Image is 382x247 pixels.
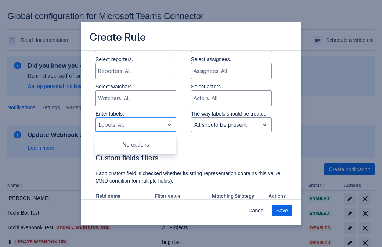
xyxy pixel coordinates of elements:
div: Scrollable content [81,50,301,200]
span: open [260,120,269,129]
p: Select actors. [191,83,272,90]
p: The way labels should be treated [191,110,272,117]
th: Filter value [152,192,209,201]
button: Save [272,205,292,216]
th: Actions [266,192,286,201]
span: Save [276,205,288,216]
p: Enter labels. [95,110,176,117]
button: Cancel [244,205,269,216]
h3: Create Rule [90,31,146,45]
span: Cancel [248,205,264,216]
span: open [165,120,174,129]
h3: Custom fields filters [95,154,286,165]
span: No options [123,141,149,148]
th: Matching Strategy [209,192,266,201]
p: Select assignees. [191,56,272,63]
th: Field name [95,192,152,201]
p: Each custom field is checked whether its string representation contains this value (AND condition... [95,170,286,184]
p: Select reporters. [95,56,176,63]
p: Select watchers. [95,83,176,90]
